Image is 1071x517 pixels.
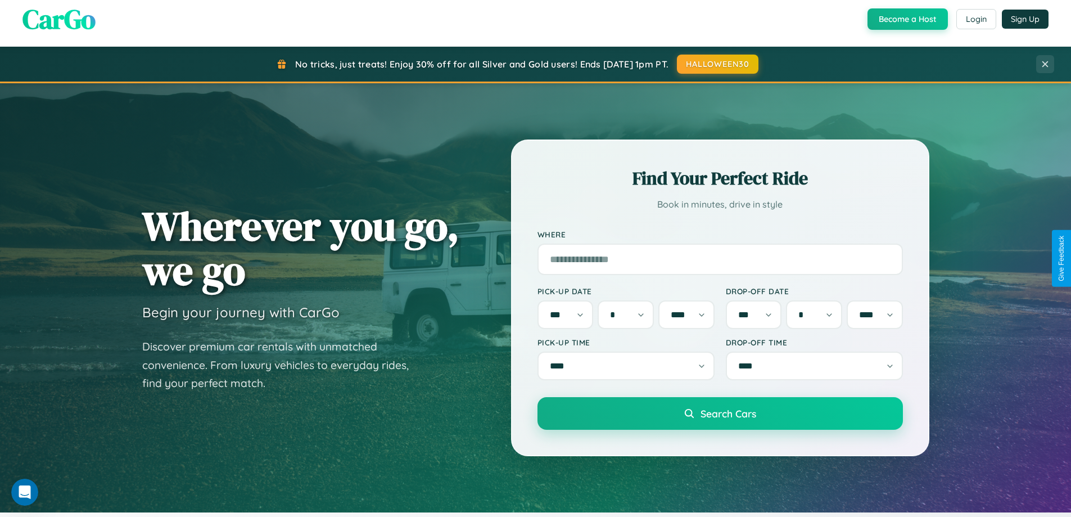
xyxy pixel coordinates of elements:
span: No tricks, just treats! Enjoy 30% off for all Silver and Gold users! Ends [DATE] 1pm PT. [295,59,668,70]
label: Drop-off Date [726,286,903,296]
h1: Wherever you go, we go [142,204,459,293]
label: Drop-off Time [726,338,903,347]
span: CarGo [22,1,96,38]
p: Discover premium car rentals with unmatched convenience. From luxury vehicles to everyday rides, ... [142,338,423,393]
h2: Find Your Perfect Ride [537,166,903,191]
h3: Begin your journey with CarGo [142,304,340,321]
p: Book in minutes, drive in style [537,196,903,213]
button: Search Cars [537,397,903,430]
button: Sign Up [1002,10,1049,29]
span: Search Cars [701,407,756,420]
label: Pick-up Time [537,338,715,347]
label: Where [537,230,903,239]
div: Give Feedback [1058,236,1065,281]
button: HALLOWEEN30 [677,55,758,74]
button: Become a Host [867,8,948,30]
iframe: Intercom live chat [11,479,38,506]
label: Pick-up Date [537,286,715,296]
button: Login [956,9,996,29]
